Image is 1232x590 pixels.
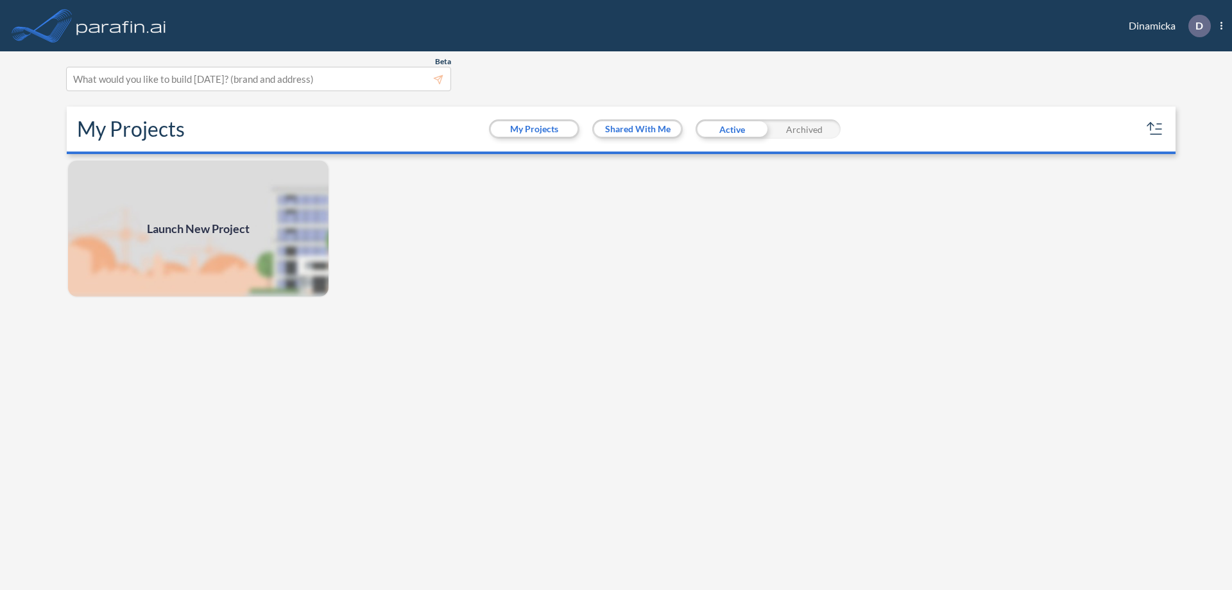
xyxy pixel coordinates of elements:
[67,159,330,298] img: add
[435,56,451,67] span: Beta
[1109,15,1222,37] div: Dinamicka
[768,119,841,139] div: Archived
[67,159,330,298] a: Launch New Project
[696,119,768,139] div: Active
[147,220,250,238] span: Launch New Project
[1145,119,1165,139] button: sort
[1195,20,1203,31] p: D
[491,121,577,137] button: My Projects
[74,13,169,39] img: logo
[594,121,681,137] button: Shared With Me
[77,117,185,141] h2: My Projects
